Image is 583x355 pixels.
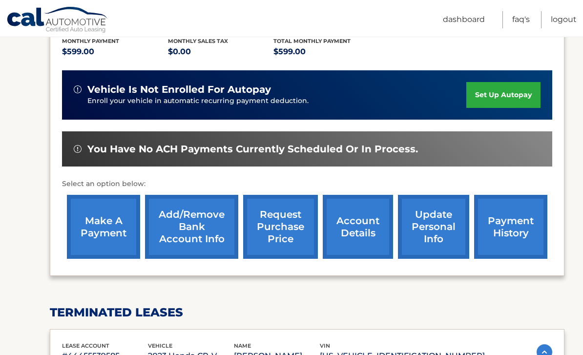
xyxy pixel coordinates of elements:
[466,82,541,108] a: set up autopay
[398,195,469,259] a: update personal info
[273,38,351,44] span: Total Monthly Payment
[74,85,82,93] img: alert-white.svg
[62,45,168,59] p: $599.00
[243,195,318,259] a: request purchase price
[62,342,109,349] span: lease account
[87,143,418,155] span: You have no ACH payments currently scheduled or in process.
[320,342,330,349] span: vin
[74,145,82,153] img: alert-white.svg
[234,342,251,349] span: name
[145,195,238,259] a: Add/Remove bank account info
[443,11,485,28] a: Dashboard
[87,96,466,106] p: Enroll your vehicle in automatic recurring payment deduction.
[551,11,577,28] a: Logout
[512,11,530,28] a: FAQ's
[168,45,274,59] p: $0.00
[323,195,393,259] a: account details
[50,305,564,320] h2: terminated leases
[6,6,109,35] a: Cal Automotive
[62,38,119,44] span: Monthly Payment
[148,342,172,349] span: vehicle
[474,195,547,259] a: payment history
[62,178,552,190] p: Select an option below:
[67,195,140,259] a: make a payment
[273,45,379,59] p: $599.00
[168,38,228,44] span: Monthly sales Tax
[87,84,271,96] span: vehicle is not enrolled for autopay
